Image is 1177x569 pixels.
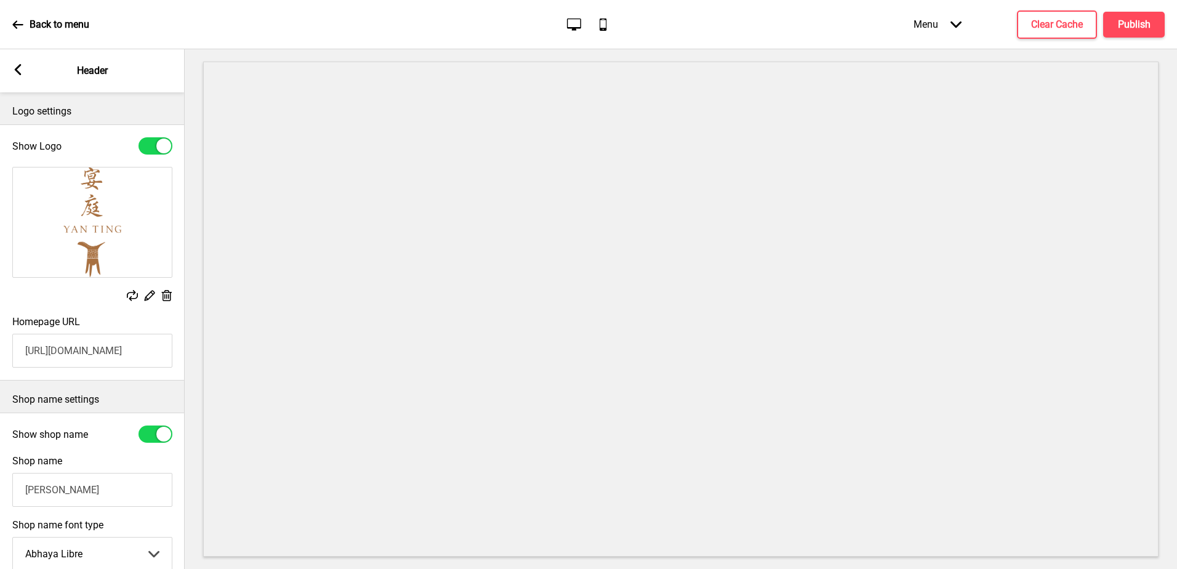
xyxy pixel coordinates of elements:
[1017,10,1097,39] button: Clear Cache
[901,6,974,42] div: Menu
[12,455,62,467] label: Shop name
[12,140,62,152] label: Show Logo
[13,167,172,277] img: Image
[12,105,172,118] p: Logo settings
[12,519,172,531] label: Shop name font type
[1103,12,1165,38] button: Publish
[30,18,89,31] p: Back to menu
[12,8,89,41] a: Back to menu
[77,64,108,78] p: Header
[12,316,80,328] label: Homepage URL
[12,393,172,406] p: Shop name settings
[12,429,88,440] label: Show shop name
[1118,18,1151,31] h4: Publish
[1031,18,1083,31] h4: Clear Cache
